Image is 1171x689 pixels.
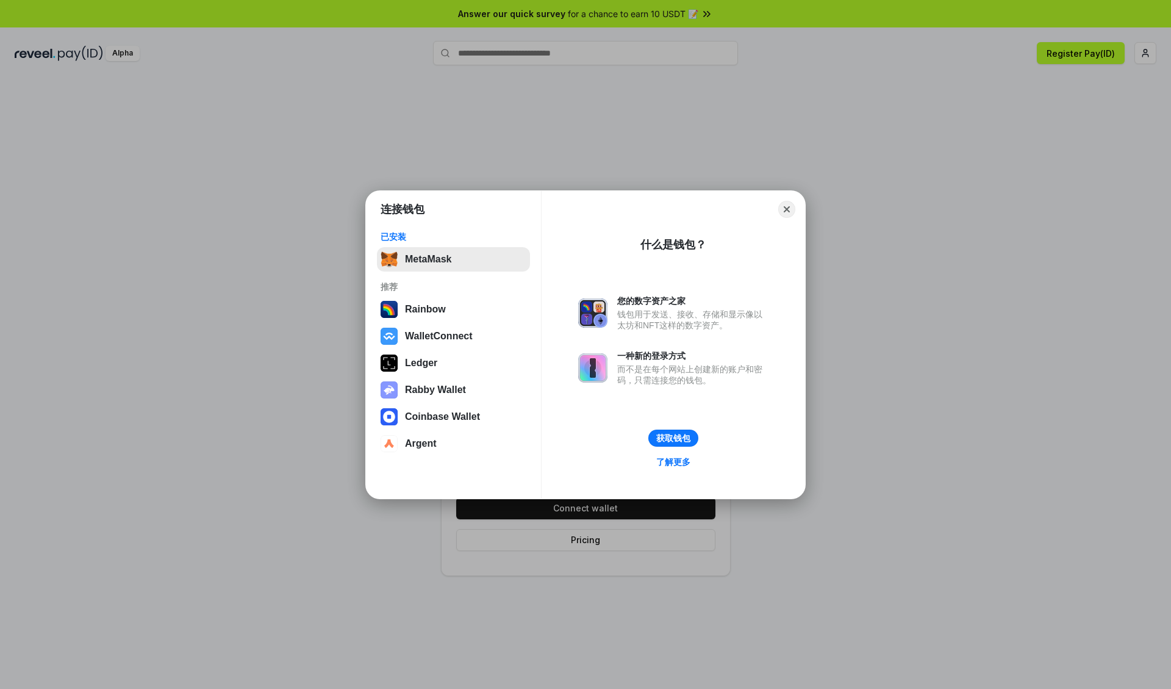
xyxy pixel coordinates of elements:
[617,364,768,386] div: 而不是在每个网站上创建新的账户和密码，只需连接您的钱包。
[640,237,706,252] div: 什么是钱包？
[377,297,530,322] button: Rainbow
[648,430,698,447] button: 获取钱包
[617,350,768,361] div: 一种新的登录方式
[578,353,607,383] img: svg+xml,%3Csvg%20xmlns%3D%22http%3A%2F%2Fwww.w3.org%2F2000%2Fsvg%22%20fill%3D%22none%22%20viewBox...
[405,331,473,342] div: WalletConnect
[405,411,480,422] div: Coinbase Wallet
[377,378,530,402] button: Rabby Wallet
[617,309,768,331] div: 钱包用于发送、接收、存储和显示像以太坊和NFT这样的数字资产。
[377,431,530,456] button: Argent
[405,254,451,265] div: MetaMask
[381,231,526,242] div: 已安装
[656,456,690,467] div: 了解更多
[377,324,530,348] button: WalletConnect
[381,251,398,268] img: svg+xml,%3Csvg%20fill%3D%22none%22%20height%3D%2233%22%20viewBox%3D%220%200%2035%2033%22%20width%...
[778,201,795,218] button: Close
[649,454,698,470] a: 了解更多
[377,405,530,429] button: Coinbase Wallet
[381,281,526,292] div: 推荐
[381,355,398,372] img: svg+xml,%3Csvg%20xmlns%3D%22http%3A%2F%2Fwww.w3.org%2F2000%2Fsvg%22%20width%3D%2228%22%20height%3...
[381,301,398,318] img: svg+xml,%3Csvg%20width%3D%22120%22%20height%3D%22120%22%20viewBox%3D%220%200%20120%20120%22%20fil...
[656,433,690,444] div: 获取钱包
[381,328,398,345] img: svg+xml,%3Csvg%20width%3D%2228%22%20height%3D%2228%22%20viewBox%3D%220%200%2028%2028%22%20fill%3D...
[377,351,530,375] button: Ledger
[405,384,466,395] div: Rabby Wallet
[381,381,398,399] img: svg+xml,%3Csvg%20xmlns%3D%22http%3A%2F%2Fwww.w3.org%2F2000%2Fsvg%22%20fill%3D%22none%22%20viewBox...
[381,435,398,452] img: svg+xml,%3Csvg%20width%3D%2228%22%20height%3D%2228%22%20viewBox%3D%220%200%2028%2028%22%20fill%3D...
[617,295,768,306] div: 您的数字资产之家
[578,298,607,328] img: svg+xml,%3Csvg%20xmlns%3D%22http%3A%2F%2Fwww.w3.org%2F2000%2Fsvg%22%20fill%3D%22none%22%20viewBox...
[405,358,437,369] div: Ledger
[405,304,446,315] div: Rainbow
[377,247,530,272] button: MetaMask
[405,438,437,449] div: Argent
[381,202,424,217] h1: 连接钱包
[381,408,398,425] img: svg+xml,%3Csvg%20width%3D%2228%22%20height%3D%2228%22%20viewBox%3D%220%200%2028%2028%22%20fill%3D...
